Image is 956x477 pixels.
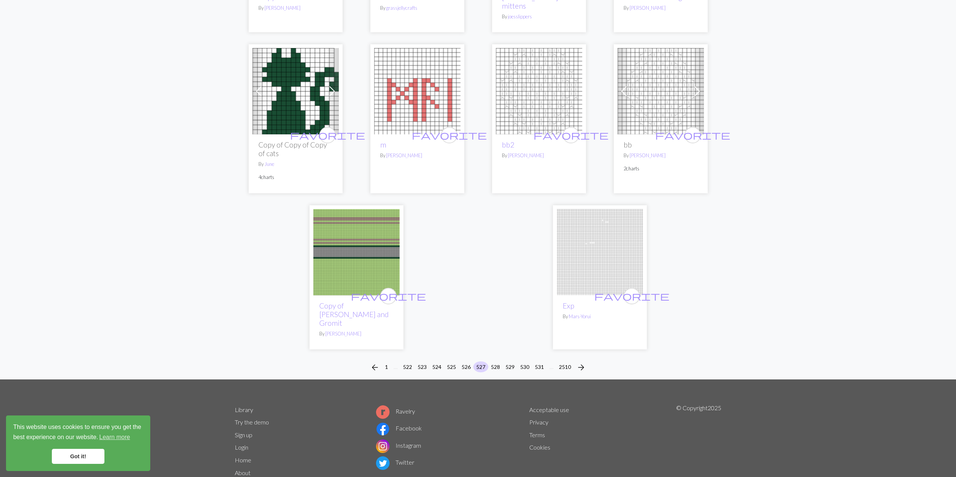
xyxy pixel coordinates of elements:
a: Mars-Yorui [569,313,591,319]
img: bb [618,48,704,134]
button: 530 [517,361,532,372]
p: By [502,152,576,159]
a: Home [235,456,251,463]
i: favourite [290,128,365,143]
a: Ravelry [376,408,415,415]
span: This website uses cookies to ensure you get the best experience on our website. [13,423,143,443]
button: 524 [429,361,444,372]
img: bb2 [496,48,582,134]
a: Acceptable use [529,406,569,413]
a: Exp [557,248,643,255]
span: favorite [351,290,426,302]
a: Instagram [376,442,421,449]
a: grassjellycrafts [386,5,417,11]
button: favourite [441,127,458,143]
a: dismiss cookie message [52,449,104,464]
button: 526 [459,361,474,372]
a: June [264,161,274,167]
img: Instagram logo [376,439,390,453]
a: Twitter [376,459,414,466]
span: favorite [290,129,365,141]
p: By [563,313,637,320]
i: favourite [351,289,426,304]
i: favourite [533,128,609,143]
button: 527 [473,361,488,372]
a: Privacy [529,418,548,426]
p: By [258,161,333,168]
a: [PERSON_NAME] [508,152,544,158]
button: favourite [380,288,397,304]
nav: Page navigation [367,361,589,373]
img: Wallace and Gromit [313,209,400,295]
a: Terms [529,431,545,438]
button: 1 [382,361,391,372]
img: Ravelry logo [376,405,390,419]
span: favorite [412,129,487,141]
p: By [502,13,576,20]
p: By [258,5,333,12]
a: [PERSON_NAME] [264,5,301,11]
a: Exp [563,301,574,310]
p: By [319,330,394,337]
h2: Copy of Copy of Copy of cats [258,140,333,158]
h2: bb [624,140,698,149]
i: favourite [655,128,730,143]
p: By [380,152,455,159]
a: Facebook [376,424,422,432]
a: bb2 [496,87,582,94]
button: 531 [532,361,547,372]
button: favourite [319,127,336,143]
a: [PERSON_NAME] [325,331,361,337]
span: favorite [594,290,669,302]
p: By [624,152,698,159]
span: favorite [655,129,730,141]
img: Exp [557,209,643,295]
a: Sign up [235,431,252,438]
p: By [380,5,455,12]
img: m [374,48,461,134]
a: Wallace and Gromit [313,248,400,255]
button: 525 [444,361,459,372]
div: cookieconsent [6,415,150,471]
a: bb [618,87,704,94]
button: 529 [503,361,518,372]
a: learn more about cookies [98,432,131,443]
a: joesslippers [508,14,532,20]
p: By [624,5,698,12]
p: 4 charts [258,174,333,181]
a: Copy of [PERSON_NAME] and Gromit [319,301,389,327]
button: 522 [400,361,415,372]
i: favourite [594,289,669,304]
i: favourite [412,128,487,143]
button: favourite [624,288,640,304]
i: Previous [370,363,379,372]
a: m [374,87,461,94]
a: Cookies [529,444,550,451]
img: cats [252,48,339,134]
a: About [235,469,251,476]
a: Login [235,444,248,451]
span: arrow_forward [577,362,586,373]
button: 523 [415,361,430,372]
span: favorite [533,129,609,141]
a: m [380,140,386,149]
button: 2510 [556,361,574,372]
a: Library [235,406,253,413]
img: Twitter logo [376,456,390,470]
button: favourite [563,127,579,143]
a: [PERSON_NAME] [630,5,666,11]
button: Next [574,361,589,373]
a: cats [252,87,339,94]
button: Previous [367,361,382,373]
img: Facebook logo [376,422,390,436]
i: Next [577,363,586,372]
button: 528 [488,361,503,372]
a: [PERSON_NAME] [630,152,666,158]
a: [PERSON_NAME] [386,152,422,158]
a: Try the demo [235,418,269,426]
button: favourite [684,127,701,143]
a: bb2 [502,140,514,149]
p: 2 charts [624,165,698,172]
span: arrow_back [370,362,379,373]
